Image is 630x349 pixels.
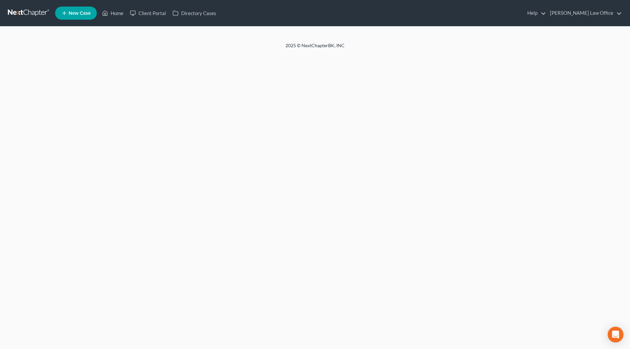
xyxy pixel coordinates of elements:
[524,7,546,19] a: Help
[608,327,623,342] div: Open Intercom Messenger
[127,7,169,19] a: Client Portal
[547,7,622,19] a: [PERSON_NAME] Law Office
[128,42,502,54] div: 2025 © NextChapterBK, INC
[99,7,127,19] a: Home
[169,7,220,19] a: Directory Cases
[55,7,97,20] new-legal-case-button: New Case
